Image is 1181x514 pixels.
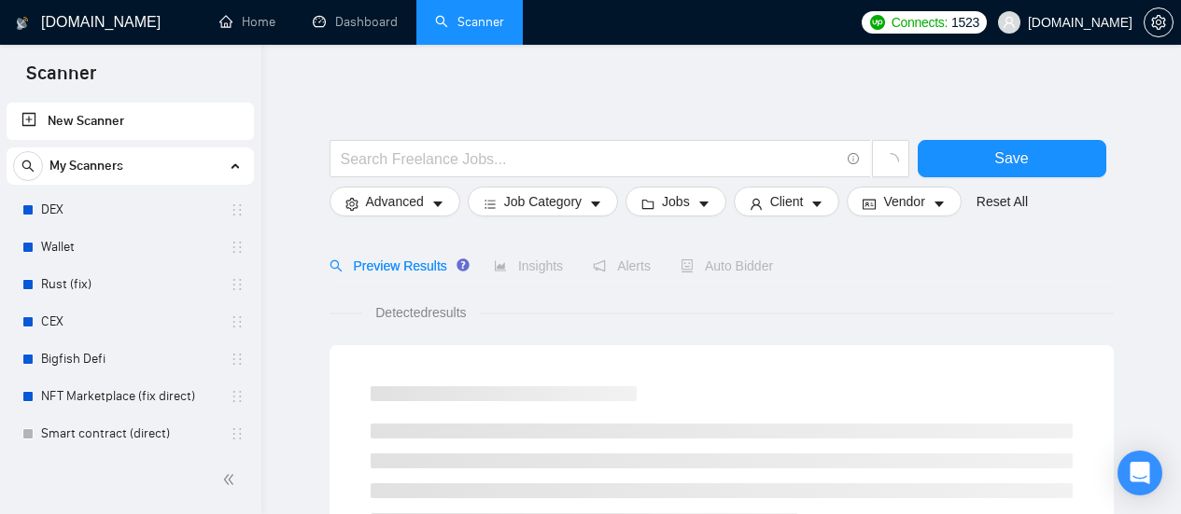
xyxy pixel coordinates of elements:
a: searchScanner [435,14,504,30]
span: holder [230,240,245,255]
input: Search Freelance Jobs... [341,147,839,171]
span: holder [230,389,245,404]
span: search [14,160,42,173]
button: idcardVendorcaret-down [847,187,961,216]
button: settingAdvancedcaret-down [330,187,460,216]
span: caret-down [697,197,710,211]
span: Preview Results [330,258,464,273]
span: Auto Bidder [681,258,773,273]
span: Jobs [662,191,690,212]
span: search [330,259,343,272]
span: caret-down [431,197,444,211]
a: homeHome [219,14,275,30]
img: logo [16,8,29,38]
span: folder [641,197,654,211]
div: Tooltip anchor [455,257,471,273]
span: Detected results [362,302,479,323]
span: area-chart [494,259,507,272]
span: Job Category [504,191,582,212]
span: holder [230,352,245,367]
span: user [750,197,763,211]
span: holder [230,202,245,217]
span: caret-down [933,197,946,211]
li: New Scanner [7,103,254,140]
span: user [1003,16,1016,29]
a: dashboardDashboard [313,14,398,30]
span: My Scanners [49,147,123,185]
button: Save [918,140,1106,177]
span: holder [230,426,245,441]
span: Save [994,146,1028,170]
span: 1523 [951,12,979,33]
button: folderJobscaret-down [626,187,726,216]
span: info-circle [848,153,860,165]
span: Scanner [11,60,111,99]
a: New Scanner [21,103,239,140]
span: setting [345,197,359,211]
span: holder [230,314,245,329]
a: CEX [41,303,218,340]
button: userClientcaret-down [734,187,840,216]
span: bars [484,197,497,211]
span: Connects: [892,12,948,33]
a: setting [1144,15,1174,30]
span: robot [681,259,694,272]
span: Client [770,191,804,212]
a: Reset All [977,191,1028,212]
span: Vendor [883,191,924,212]
span: Advanced [366,191,424,212]
span: Insights [494,258,563,273]
span: holder [230,277,245,292]
span: Alerts [593,258,651,273]
img: upwork-logo.png [870,15,885,30]
span: setting [1145,15,1173,30]
a: NFT Marketplace (fix direct) [41,378,218,415]
span: double-left [222,470,241,489]
span: caret-down [589,197,602,211]
span: loading [882,153,899,170]
a: Bigfish Defi [41,340,218,378]
button: search [13,151,43,181]
button: barsJob Categorycaret-down [468,187,618,216]
span: caret-down [810,197,823,211]
a: Rust (fix) [41,266,218,303]
span: idcard [863,197,876,211]
a: Smart contract (direct) [41,415,218,452]
a: DEX [41,191,218,229]
span: notification [593,259,606,272]
div: Open Intercom Messenger [1118,451,1162,495]
button: setting [1144,7,1174,37]
a: Wallet [41,229,218,266]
